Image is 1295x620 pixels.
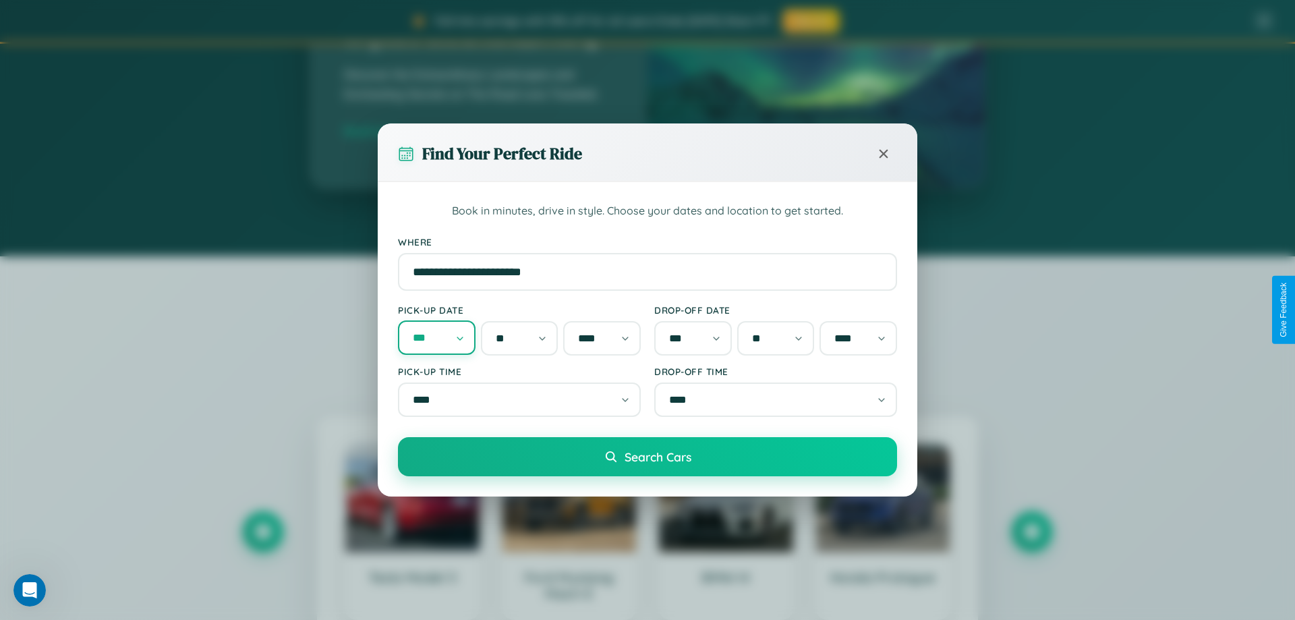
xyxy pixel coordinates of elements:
button: Search Cars [398,437,897,476]
h3: Find Your Perfect Ride [422,142,582,165]
label: Where [398,236,897,248]
label: Pick-up Time [398,366,641,377]
p: Book in minutes, drive in style. Choose your dates and location to get started. [398,202,897,220]
span: Search Cars [625,449,691,464]
label: Pick-up Date [398,304,641,316]
label: Drop-off Date [654,304,897,316]
label: Drop-off Time [654,366,897,377]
